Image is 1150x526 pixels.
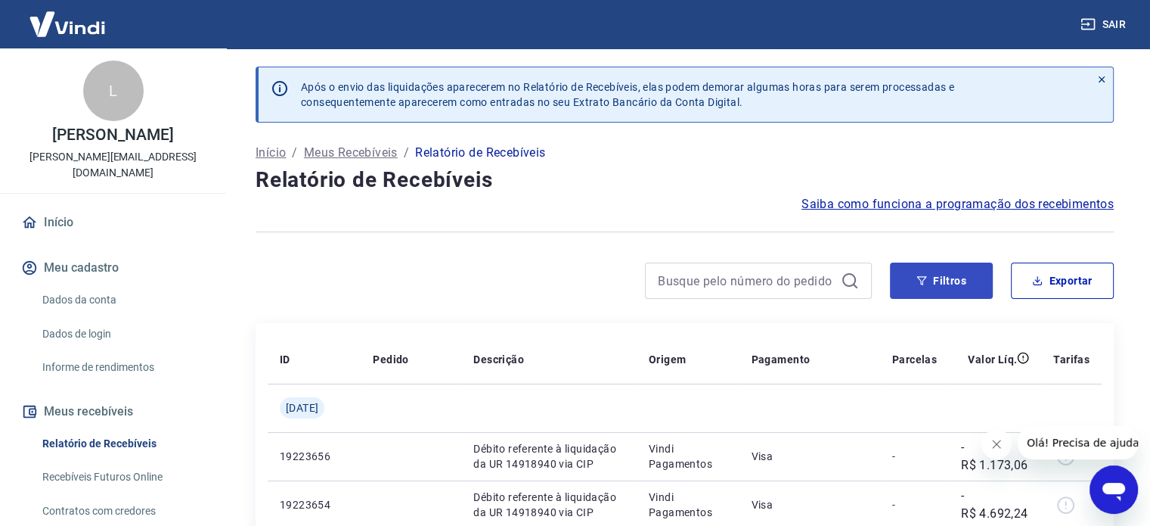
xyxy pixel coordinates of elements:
[752,352,811,367] p: Pagamento
[292,144,297,162] p: /
[890,263,993,299] button: Filtros
[286,400,318,416] span: [DATE]
[968,352,1017,367] p: Valor Líq.
[752,449,868,464] p: Visa
[304,144,398,162] a: Meus Recebíveis
[18,395,208,428] button: Meus recebíveis
[415,144,545,162] p: Relatório de Recebíveis
[1077,11,1132,39] button: Sair
[18,251,208,285] button: Meu cadastro
[36,428,208,459] a: Relatório de Recebíveis
[256,144,286,162] a: Início
[1018,426,1138,459] iframe: Mensagem da empresa
[1053,352,1090,367] p: Tarifas
[892,352,937,367] p: Parcelas
[1011,263,1114,299] button: Exportar
[36,319,208,350] a: Dados de login
[473,490,625,520] p: Débito referente à liquidação da UR 14918940 via CIP
[9,11,127,23] span: Olá! Precisa de ajuda?
[961,438,1029,475] p: -R$ 1.173,06
[280,497,349,512] p: 19223654
[83,61,144,121] div: L
[981,429,1012,459] iframe: Fechar mensagem
[649,352,686,367] p: Origem
[658,269,835,292] input: Busque pelo número do pedido
[892,497,937,512] p: -
[301,79,954,110] p: Após o envio das liquidações aparecerem no Relatório de Recebíveis, elas podem demorar algumas ho...
[36,462,208,493] a: Recebíveis Futuros Online
[404,144,409,162] p: /
[649,441,727,472] p: Vindi Pagamentos
[373,352,408,367] p: Pedido
[649,490,727,520] p: Vindi Pagamentos
[1090,465,1138,514] iframe: Botão para abrir a janela de mensagens
[52,127,173,143] p: [PERSON_NAME]
[801,195,1114,213] a: Saiba como funciona a programação dos recebimentos
[280,352,290,367] p: ID
[752,497,868,512] p: Visa
[18,1,116,47] img: Vindi
[280,449,349,464] p: 19223656
[473,352,524,367] p: Descrição
[892,449,937,464] p: -
[36,352,208,383] a: Informe de rendimentos
[12,149,214,181] p: [PERSON_NAME][EMAIL_ADDRESS][DOMAIN_NAME]
[36,285,208,316] a: Dados da conta
[961,487,1029,523] p: -R$ 4.692,24
[473,441,625,472] p: Débito referente à liquidação da UR 14918940 via CIP
[18,206,208,239] a: Início
[256,165,1114,195] h4: Relatório de Recebíveis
